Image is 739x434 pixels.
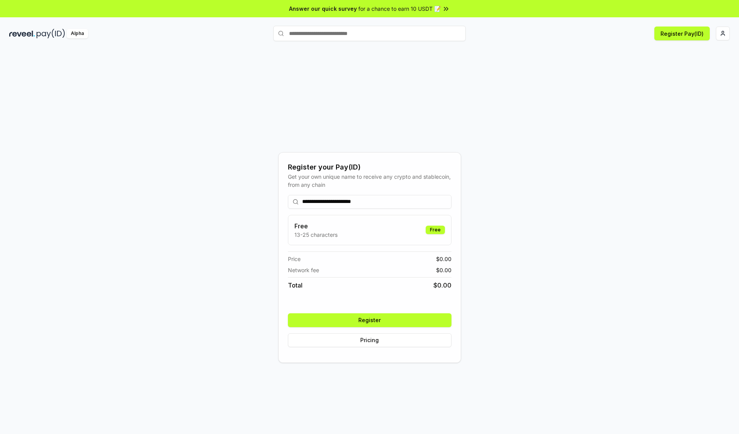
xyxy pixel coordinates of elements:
[289,5,357,13] span: Answer our quick survey
[294,221,338,231] h3: Free
[37,29,65,38] img: pay_id
[436,255,451,263] span: $ 0.00
[358,5,441,13] span: for a chance to earn 10 USDT 📝
[288,281,303,290] span: Total
[426,226,445,234] div: Free
[288,255,301,263] span: Price
[436,266,451,274] span: $ 0.00
[288,266,319,274] span: Network fee
[294,231,338,239] p: 13-25 characters
[288,173,451,189] div: Get your own unique name to receive any crypto and stablecoin, from any chain
[433,281,451,290] span: $ 0.00
[9,29,35,38] img: reveel_dark
[288,333,451,347] button: Pricing
[67,29,88,38] div: Alpha
[654,27,710,40] button: Register Pay(ID)
[288,313,451,327] button: Register
[288,162,451,173] div: Register your Pay(ID)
